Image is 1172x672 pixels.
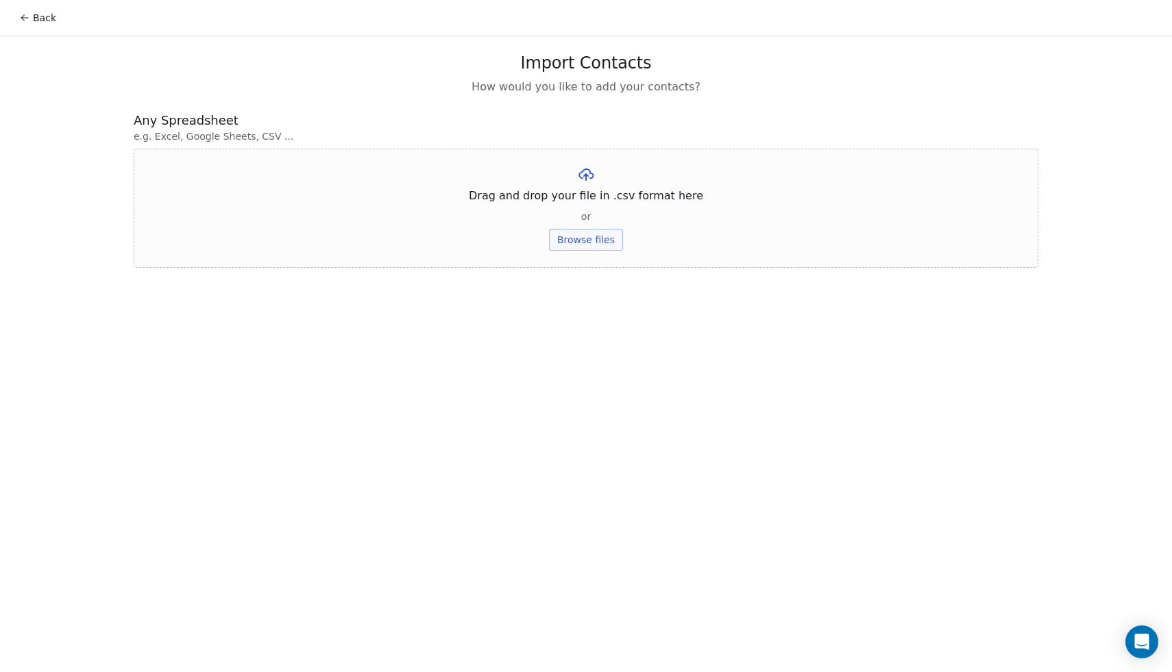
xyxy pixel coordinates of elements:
span: Any Spreadsheet [134,112,1038,129]
span: Drag and drop your file in .csv format here [469,188,703,204]
button: Browse files [549,229,623,251]
div: Open Intercom Messenger [1125,625,1158,658]
button: Back [11,5,64,30]
span: or [581,210,591,223]
span: Import Contacts [521,53,652,73]
span: How would you like to add your contacts? [472,79,700,95]
span: e.g. Excel, Google Sheets, CSV ... [134,129,1038,143]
